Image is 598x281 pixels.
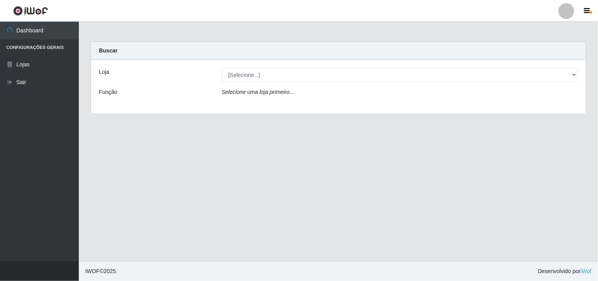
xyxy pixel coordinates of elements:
[581,268,592,274] a: iWof
[13,6,48,16] img: CoreUI Logo
[85,267,117,275] span: © 2025 .
[85,268,100,274] span: IWOF
[222,89,294,95] i: Selecione uma loja primeiro...
[99,88,117,96] label: Função
[538,267,592,275] span: Desenvolvido por
[99,68,109,76] label: Loja
[99,47,117,54] strong: Buscar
